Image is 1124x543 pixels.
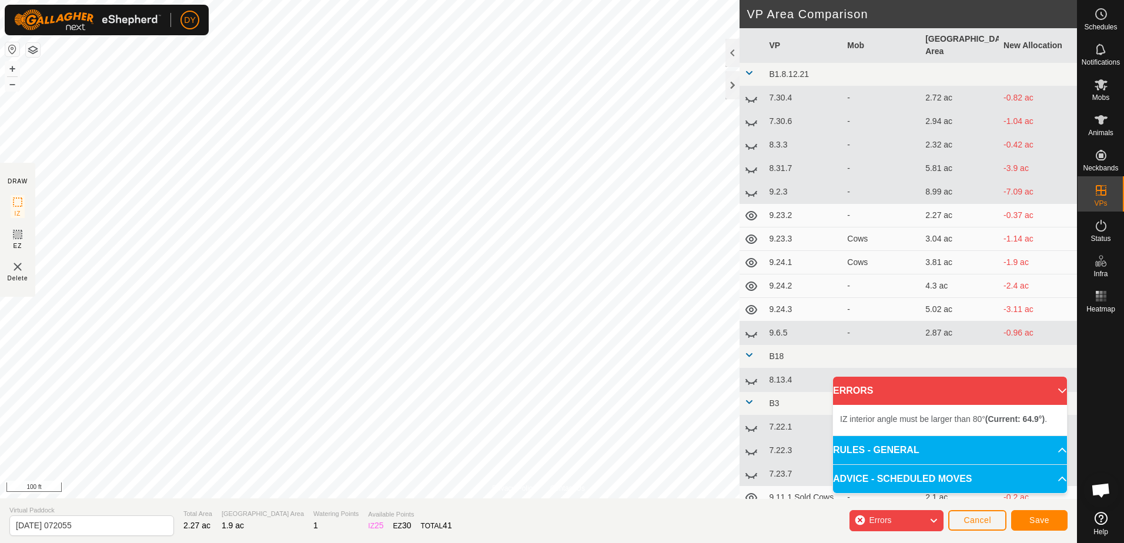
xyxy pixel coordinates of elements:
[764,180,842,204] td: 9.2.3
[964,515,991,525] span: Cancel
[313,521,318,530] span: 1
[368,519,383,532] div: IZ
[1092,94,1109,101] span: Mobs
[183,521,210,530] span: 2.27 ac
[833,465,1067,493] p-accordion-header: ADVICE - SCHEDULED MOVES
[764,321,842,345] td: 9.6.5
[764,274,842,298] td: 9.24.2
[747,7,1077,21] h2: VP Area Comparison
[764,251,842,274] td: 9.24.1
[921,204,999,227] td: 2.27 ac
[764,486,842,510] td: 9.11.1 Sold Cows
[833,377,1067,405] p-accordion-header: ERRORS
[921,274,999,298] td: 4.3 ac
[999,86,1077,110] td: -0.82 ac
[999,227,1077,251] td: -1.14 ac
[492,483,536,494] a: Privacy Policy
[847,186,916,198] div: -
[999,133,1077,157] td: -0.42 ac
[999,157,1077,180] td: -3.9 ac
[921,133,999,157] td: 2.32 ac
[1083,472,1119,508] div: Open chat
[921,227,999,251] td: 3.04 ac
[1093,528,1108,535] span: Help
[847,209,916,222] div: -
[26,43,40,57] button: Map Layers
[847,162,916,175] div: -
[847,303,916,316] div: -
[840,414,1047,424] span: IZ interior angle must be larger than 80° .
[8,177,28,186] div: DRAW
[368,510,451,519] span: Available Points
[222,509,304,519] span: [GEOGRAPHIC_DATA] Area
[769,351,784,361] span: B18
[921,321,999,345] td: 2.87 ac
[847,374,916,386] div: -
[999,486,1077,510] td: -0.2 ac
[847,115,916,128] div: -
[313,509,359,519] span: Watering Points
[1083,165,1118,172] span: Neckbands
[14,242,22,250] span: EZ
[1090,235,1110,242] span: Status
[5,62,19,76] button: +
[921,157,999,180] td: 5.81 ac
[764,298,842,321] td: 9.24.3
[999,274,1077,298] td: -2.4 ac
[764,157,842,180] td: 8.31.7
[847,92,916,104] div: -
[847,491,916,504] div: -
[921,86,999,110] td: 2.72 ac
[222,521,244,530] span: 1.9 ac
[921,180,999,204] td: 8.99 ac
[847,233,916,245] div: Cows
[1078,507,1124,540] a: Help
[999,110,1077,133] td: -1.04 ac
[764,462,842,486] td: 7.23.7
[764,28,842,63] th: VP
[847,280,916,292] div: -
[9,505,174,515] span: Virtual Paddock
[999,368,1077,392] td: -6.72 ac
[833,436,1067,464] p-accordion-header: RULES - GENERAL
[921,368,999,392] td: 8.62 ac
[5,42,19,56] button: Reset Map
[1084,24,1117,31] span: Schedules
[1011,510,1068,531] button: Save
[184,14,195,26] span: DY
[764,86,842,110] td: 7.30.4
[764,133,842,157] td: 8.3.3
[443,521,452,530] span: 41
[183,509,212,519] span: Total Area
[921,251,999,274] td: 3.81 ac
[550,483,585,494] a: Contact Us
[769,69,809,79] span: B1.8.12.21
[374,521,384,530] span: 25
[5,77,19,91] button: –
[869,515,891,525] span: Errors
[847,139,916,151] div: -
[15,209,21,218] span: IZ
[999,28,1077,63] th: New Allocation
[764,439,842,462] td: 7.22.3
[421,519,452,532] div: TOTAL
[8,274,28,283] span: Delete
[999,298,1077,321] td: -3.11 ac
[999,251,1077,274] td: -1.9 ac
[985,414,1045,424] b: (Current: 64.9°)
[764,227,842,251] td: 9.23.3
[847,256,916,269] div: Cows
[847,327,916,339] div: -
[921,298,999,321] td: 5.02 ac
[769,398,779,408] span: B3
[833,472,972,486] span: ADVICE - SCHEDULED MOVES
[948,510,1006,531] button: Cancel
[11,260,25,274] img: VP
[1082,59,1120,66] span: Notifications
[764,368,842,392] td: 8.13.4
[764,204,842,227] td: 9.23.2
[1093,270,1108,277] span: Infra
[393,519,412,532] div: EZ
[14,9,161,31] img: Gallagher Logo
[999,180,1077,204] td: -7.09 ac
